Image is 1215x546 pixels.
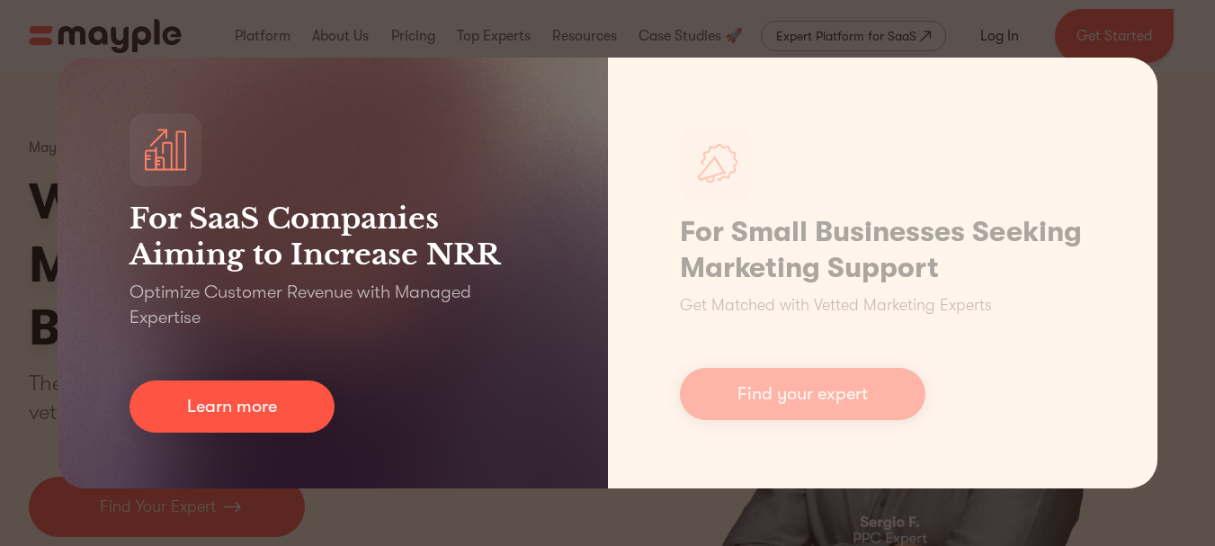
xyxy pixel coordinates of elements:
p: Optimize Customer Revenue with Managed Expertise [130,280,536,330]
p: Get Matched with Vetted Marketing Experts [680,293,992,318]
a: Learn more [130,380,335,433]
h3: For SaaS Companies Aiming to Increase NRR [130,201,536,273]
h1: For Small Businesses Seeking Marketing Support [680,214,1086,286]
a: Find your expert [680,368,925,420]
